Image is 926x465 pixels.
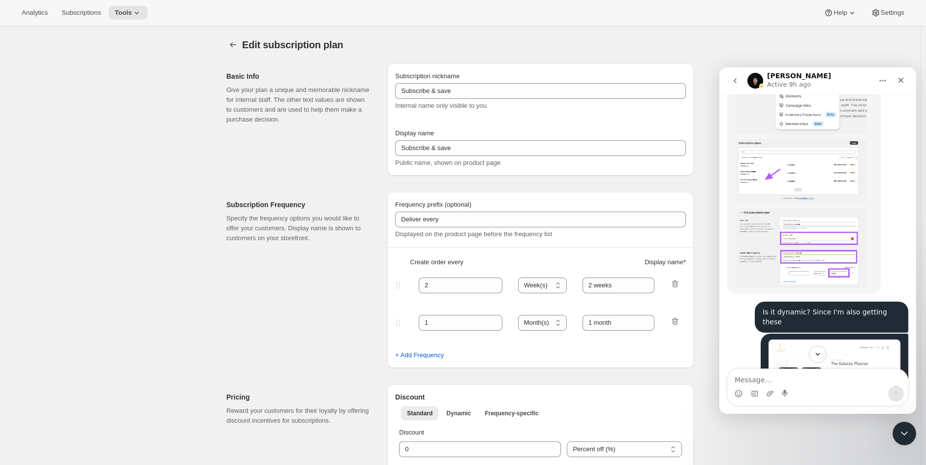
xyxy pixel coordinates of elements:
[395,129,434,137] span: Display name
[226,85,371,124] p: Give your plan a unique and memorable nickname for internal staff. The other text values are show...
[410,257,463,267] span: Create order every
[446,409,471,417] span: Dynamic
[62,322,70,330] button: Start recording
[389,347,450,363] button: + Add Frequency
[719,67,916,414] iframe: Intercom live chat
[47,322,55,330] button: Upload attachment
[226,392,371,402] h2: Pricing
[242,39,343,50] span: Edit subscription plan
[407,409,432,417] span: Standard
[8,302,188,318] textarea: Message…
[226,200,371,210] h2: Subscription Frequency
[226,38,240,52] button: Subscription plans
[62,9,101,17] span: Subscriptions
[399,428,682,437] p: Discount
[15,322,23,330] button: Emoji picker
[8,234,189,266] div: Joni says…
[818,6,863,20] button: Help
[583,315,655,331] input: 1 month
[399,441,546,457] input: 10
[109,6,148,20] button: Tools
[115,9,132,17] span: Tools
[395,159,500,166] span: Public name, shown on product page
[583,278,655,293] input: 1 month
[16,6,54,20] button: Analytics
[226,71,371,81] h2: Basic Info
[395,201,471,208] span: Frequency prefix (optional)
[395,72,460,80] span: Subscription nickname
[395,350,444,360] span: + Add Frequency
[395,102,487,109] span: Internal name only visible to you
[90,279,107,295] button: Scroll to bottom
[43,240,181,259] div: Is it dynamic? Since I'm also getting these
[833,9,847,17] span: Help
[395,212,686,227] input: Deliver every
[881,9,904,17] span: Settings
[645,257,686,267] span: Display name *
[56,6,107,20] button: Subscriptions
[22,9,48,17] span: Analytics
[226,214,371,243] p: Specify the frequency options you would like to offer your customers. Display name is shown to cu...
[395,140,686,156] input: Subscribe & Save
[31,322,39,330] button: Gif picker
[226,406,371,426] p: Reward your customers for their loyalty by offering discount incentives for subscriptions.
[395,230,552,238] span: Displayed on the product page before the frequency list
[169,318,185,334] button: Send a message…
[485,409,538,417] span: Frequency-specific
[395,392,686,402] h2: Discount
[8,266,189,374] div: Joni says…
[35,234,189,265] div: Is it dynamic? Since I'm also getting these
[865,6,910,20] button: Settings
[893,422,916,445] iframe: Intercom live chat
[395,83,686,99] input: Subscribe & Save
